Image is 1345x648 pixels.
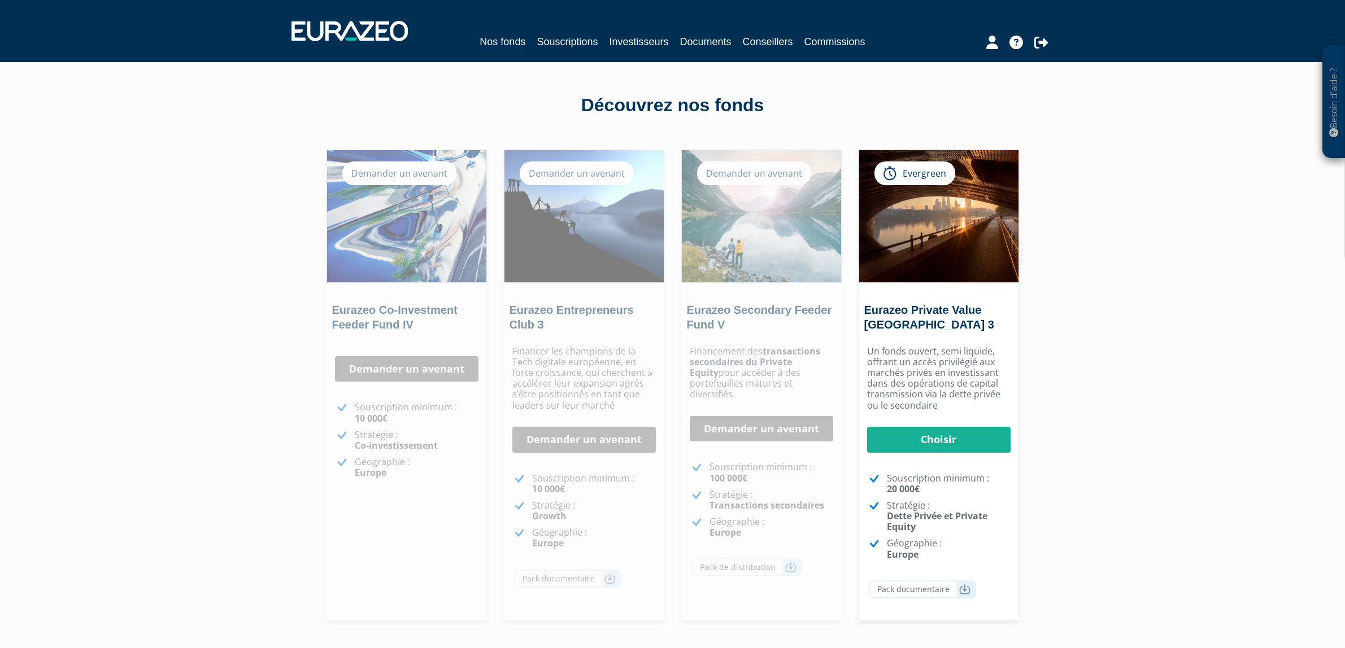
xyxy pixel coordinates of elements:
[355,402,478,423] p: Souscription minimum :
[687,304,832,331] a: Eurazeo Secondary Feeder Fund V
[355,439,438,452] strong: Co-investissement
[342,161,456,185] div: Demander un avenant
[512,427,656,453] a: Demander un avenant
[335,356,478,382] a: Demander un avenant
[520,161,634,185] div: Demander un avenant
[532,483,565,495] strong: 10 000€
[887,538,1011,559] p: Géographie :
[355,457,478,478] p: Géographie :
[710,516,833,538] p: Géographie :
[355,466,386,479] strong: Europe
[887,500,1011,533] p: Stratégie :
[867,346,1011,411] p: Un fonds ouvert, semi liquide, offrant un accès privilégié aux marchés privés en investissant dan...
[690,345,820,379] strong: transactions secondaires du Private Equity
[710,462,833,483] p: Souscription minimum :
[743,34,793,50] a: Conseillers
[532,473,656,494] p: Souscription minimum :
[887,548,919,561] strong: Europe
[710,472,747,484] strong: 100 000€
[327,150,486,282] img: Eurazeo Co-Investment Feeder Fund IV
[532,510,567,522] strong: Growth
[510,304,634,331] a: Eurazeo Entrepreneurs Club 3
[515,570,621,588] a: Pack documentaire
[697,161,811,185] div: Demander un avenant
[710,526,741,538] strong: Europe
[690,416,833,442] a: Demander un avenant
[869,580,976,598] a: Pack documentaire
[1327,51,1340,153] p: Besoin d'aide ?
[682,150,841,282] img: Eurazeo Secondary Feeder Fund V
[532,527,656,549] p: Géographie :
[710,489,833,511] p: Stratégie :
[887,483,920,495] strong: 20 000€
[680,34,732,50] a: Documents
[537,34,598,50] a: Souscriptions
[351,93,995,119] div: Découvrez nos fonds
[332,304,458,331] a: Eurazeo Co-Investment Feeder Fund IV
[690,346,833,400] p: Financement des pour accéder à des portefeuilles matures et diversifiés.
[864,304,994,331] a: Eurazeo Private Value [GEOGRAPHIC_DATA] 3
[532,537,564,549] strong: Europe
[867,427,1011,453] a: Choisir
[887,473,1011,494] p: Souscription minimum :
[480,34,525,51] a: Nos fonds
[609,34,668,50] a: Investisseurs
[291,21,408,41] img: 1732889491-logotype_eurazeo_blanc_rvb.png
[355,412,388,424] strong: 10 000€
[355,430,478,451] p: Stratégie :
[859,150,1018,282] img: Eurazeo Private Value Europe 3
[887,510,987,533] strong: Dette Privée et Private Equity
[532,500,656,522] p: Stratégie :
[710,499,824,511] strong: Transactions secondaires
[692,558,802,576] a: Pack de distribution
[874,161,955,185] div: Evergreen
[804,34,865,50] a: Commissions
[512,346,656,411] p: Financer les champions de la Tech digitale européenne, en forte croissance, qui cherchent à accél...
[504,150,664,282] img: Eurazeo Entrepreneurs Club 3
